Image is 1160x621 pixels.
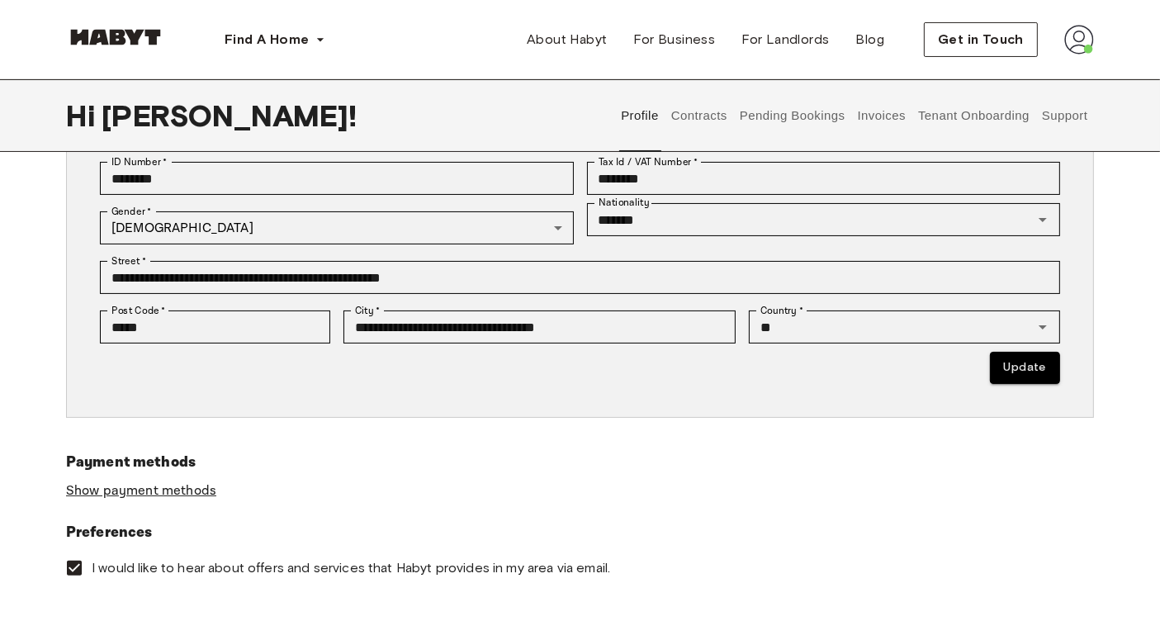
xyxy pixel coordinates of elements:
[669,79,729,152] button: Contracts
[741,30,829,50] span: For Landlords
[102,98,357,133] span: [PERSON_NAME] !
[66,29,165,45] img: Habyt
[1039,79,1090,152] button: Support
[527,30,607,50] span: About Habyt
[621,23,729,56] a: For Business
[599,196,650,210] label: Nationality
[615,79,1094,152] div: user profile tabs
[990,352,1060,384] button: Update
[111,154,167,169] label: ID Number
[111,254,146,268] label: Street
[355,303,381,318] label: City
[92,559,610,577] span: I would like to hear about offers and services that Habyt provides in my area via email.
[924,22,1038,57] button: Get in Touch
[66,98,102,133] span: Hi
[1064,25,1094,55] img: avatar
[100,211,574,244] div: [DEMOGRAPHIC_DATA]
[856,30,885,50] span: Blog
[111,303,166,318] label: Post Code
[737,79,847,152] button: Pending Bookings
[843,23,898,56] a: Blog
[225,30,309,50] span: Find A Home
[1031,315,1054,339] button: Open
[211,23,339,56] button: Find A Home
[599,154,698,169] label: Tax Id / VAT Number
[66,482,216,500] a: Show payment methods
[855,79,907,152] button: Invoices
[66,521,1094,544] h6: Preferences
[619,79,661,152] button: Profile
[514,23,620,56] a: About Habyt
[66,451,1094,474] h6: Payment methods
[728,23,842,56] a: For Landlords
[938,30,1024,50] span: Get in Touch
[760,303,803,318] label: Country
[111,204,151,219] label: Gender
[916,79,1032,152] button: Tenant Onboarding
[634,30,716,50] span: For Business
[1031,208,1054,231] button: Open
